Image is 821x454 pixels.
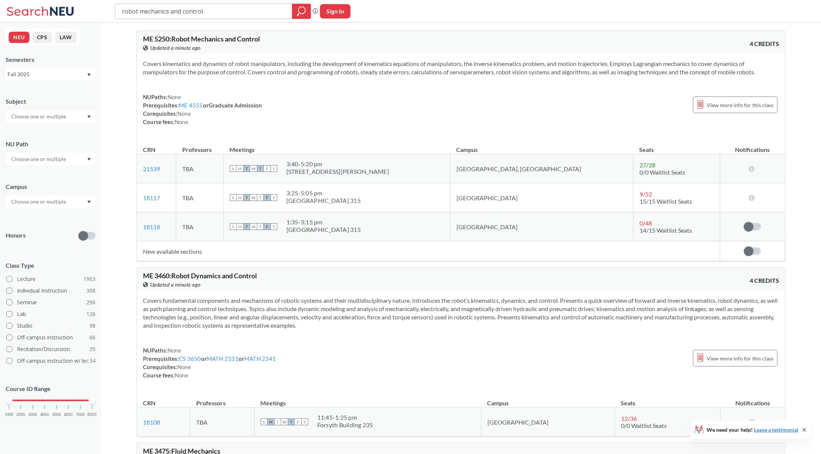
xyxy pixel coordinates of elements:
[143,194,160,201] a: 18117
[481,408,615,437] td: [GEOGRAPHIC_DATA]
[8,70,86,78] div: Fall 2025
[143,346,276,379] div: NUPaths: Prerequisites: or or Corequisites: Course fees:
[143,399,155,407] div: CRN
[6,195,95,208] div: Dropdown arrow
[230,223,237,230] span: S
[9,32,29,43] button: NEU
[450,138,633,154] th: Campus
[286,218,361,226] div: 1:35 - 3:15 pm
[176,138,224,154] th: Professors
[297,6,306,17] svg: magnifying glass
[89,345,95,353] span: 35
[257,165,264,172] span: T
[707,427,798,433] span: We need your help!
[87,201,91,204] svg: Dropdown arrow
[264,165,271,172] span: F
[720,391,785,408] th: Notifications
[176,154,224,183] td: TBA
[750,276,779,285] span: 4 CREDITS
[286,160,389,168] div: 3:40 - 5:20 pm
[121,5,287,18] input: Class, professor, course number, "phrase"
[6,183,95,191] div: Campus
[150,281,201,289] span: Updated a minute ago
[6,153,95,166] div: Dropdown arrow
[230,194,237,201] span: S
[89,333,95,342] span: 66
[86,287,95,295] span: 308
[150,44,201,52] span: Updated a minute ago
[177,364,191,370] span: None
[6,274,95,284] label: Lecture
[86,310,95,318] span: 126
[286,189,361,197] div: 3:25 - 5:05 pm
[286,197,361,204] div: [GEOGRAPHIC_DATA] 315
[177,110,191,117] span: None
[292,4,311,19] div: magnifying glass
[179,355,201,362] a: CS 3650
[640,219,652,227] span: 0 / 48
[143,35,260,43] span: ME 5250 : Robot Mechanics and Control
[230,165,237,172] span: S
[6,97,95,106] div: Subject
[450,154,633,183] td: [GEOGRAPHIC_DATA], [GEOGRAPHIC_DATA]
[250,165,257,172] span: W
[288,419,295,425] span: T
[281,419,288,425] span: W
[640,161,655,169] span: 27 / 28
[271,223,277,230] span: S
[175,372,188,379] span: None
[179,102,203,109] a: ME 4555
[286,168,389,175] div: [STREET_ADDRESS][PERSON_NAME]
[320,4,351,18] button: Sign In
[8,197,71,206] input: Choose one or multiple
[244,355,276,362] a: MATH 2341
[8,112,71,121] input: Choose one or multiple
[754,426,798,433] a: Leave a testimonial
[6,231,26,240] p: Honors
[640,227,692,234] span: 14/15 Waitlist Seats
[640,169,685,176] span: 0/0 Waitlist Seats
[271,165,277,172] span: S
[5,413,14,417] span: 1000
[481,391,615,408] th: Campus
[264,223,271,230] span: F
[168,347,181,354] span: None
[176,212,224,241] td: TBA
[257,223,264,230] span: T
[271,194,277,201] span: S
[254,391,481,408] th: Meetings
[28,413,37,417] span: 3000
[52,413,61,417] span: 5000
[223,138,450,154] th: Meetings
[175,118,188,125] span: None
[83,275,95,283] span: 1903
[6,309,95,319] label: Lab
[6,298,95,307] label: Seminar
[16,413,25,417] span: 2000
[6,356,95,366] label: Off-campus instruction w/ lec
[264,194,271,201] span: F
[295,419,301,425] span: F
[6,140,95,148] div: NU Path
[317,414,373,421] div: 11:45 - 1:25 pm
[286,226,361,233] div: [GEOGRAPHIC_DATA] 315
[89,357,95,365] span: 34
[6,68,95,80] div: Fall 2025Dropdown arrow
[237,223,243,230] span: M
[450,183,633,212] td: [GEOGRAPHIC_DATA]
[720,138,785,154] th: Notifications
[6,333,95,342] label: Off-campus instruction
[317,421,373,429] div: Forsyth Building 235
[6,110,95,123] div: Dropdown arrow
[190,391,255,408] th: Professors
[243,194,250,201] span: T
[143,146,155,154] div: CRN
[6,344,95,354] label: Recitation/Discussion
[137,241,720,261] td: New available sections
[89,322,95,330] span: 98
[6,286,95,296] label: Individual Instruction
[6,55,95,64] div: Semesters
[143,296,779,330] section: Covers fundamental components and mechanisms of robotic systems and their multidisciplinary natur...
[143,271,257,280] span: ME 3460 : Robot Dynamics and Control
[261,419,268,425] span: S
